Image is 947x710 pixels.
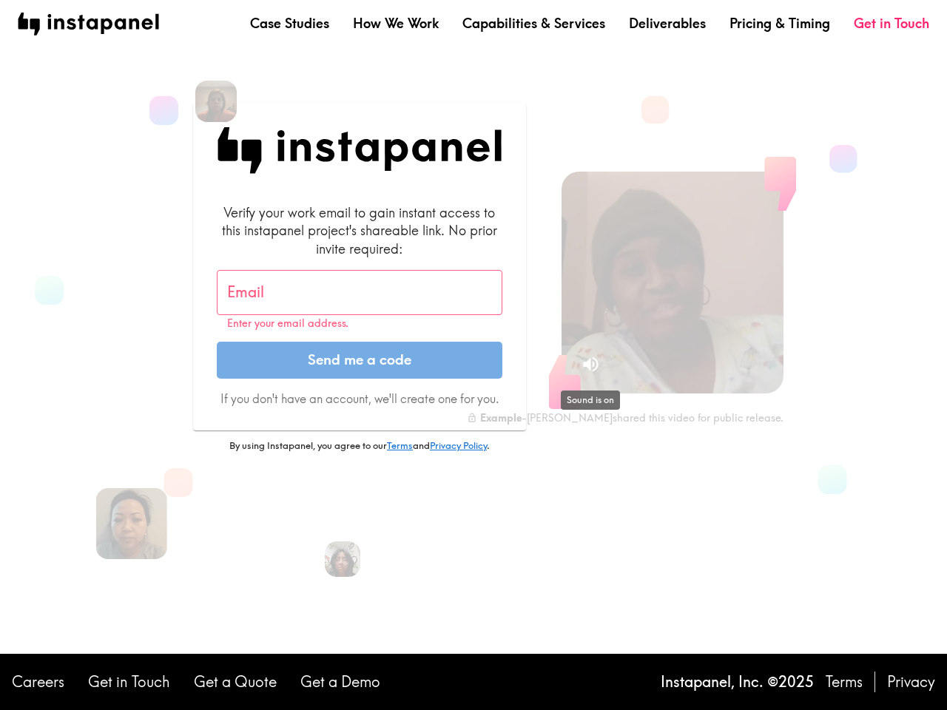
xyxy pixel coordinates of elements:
a: Careers [12,672,64,692]
a: Get in Touch [88,672,170,692]
p: Enter your email address. [227,317,492,330]
div: - [PERSON_NAME] shared this video for public release. [467,411,783,425]
a: Get in Touch [854,14,929,33]
img: Heena [325,541,360,577]
a: Pricing & Timing [729,14,830,33]
img: instapanel [18,13,159,35]
p: Instapanel, Inc. © 2025 [661,672,814,692]
a: How We Work [353,14,439,33]
button: Sound is on [575,348,607,380]
button: Send me a code [217,342,502,379]
a: Terms [826,672,863,692]
a: Get a Demo [300,672,380,692]
b: Example [480,411,522,425]
a: Case Studies [250,14,329,33]
div: Verify your work email to gain instant access to this instapanel project's shareable link. No pri... [217,203,502,258]
a: Deliverables [629,14,706,33]
a: Privacy Policy [430,439,487,451]
a: Capabilities & Services [462,14,605,33]
a: Get a Quote [194,672,277,692]
img: Instapanel [217,127,502,174]
img: Lisa [96,488,167,559]
img: Trish [195,81,237,122]
p: If you don't have an account, we'll create one for you. [217,390,502,407]
p: By using Instapanel, you agree to our and . [193,439,526,453]
a: Terms [387,439,413,451]
a: Privacy [887,672,935,692]
div: Sound is on [561,390,620,410]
